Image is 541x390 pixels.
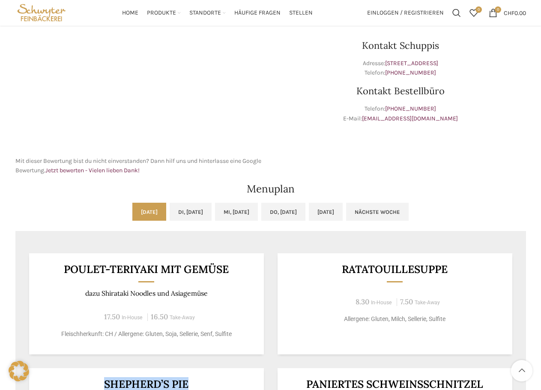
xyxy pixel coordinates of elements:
[72,4,362,21] div: Main navigation
[122,9,138,17] span: Home
[122,315,143,321] span: In-House
[151,312,168,321] span: 16.50
[45,167,140,174] a: Jetzt bewerten - Vielen lieben Dank!
[215,203,258,221] a: Mi, [DATE]
[132,203,166,221] a: [DATE]
[15,9,68,16] a: Site logo
[39,264,253,275] h3: Poulet-Teriyaki mit Gemüse
[39,289,253,297] p: dazu Shirataki Noodles und Asiagemüse
[104,312,120,321] span: 17.50
[147,9,176,17] span: Produkte
[170,203,212,221] a: Di, [DATE]
[288,379,502,390] h3: Paniertes Schweinsschnitzel
[385,105,436,112] a: [PHONE_NUMBER]
[122,4,138,21] a: Home
[170,315,195,321] span: Take-Away
[484,4,530,21] a: 0 CHF0.00
[511,360,532,381] a: Scroll to top button
[346,203,409,221] a: Nächste Woche
[39,330,253,339] p: Fleischherkunft: CH / Allergene: Gluten, Soja, Sellerie, Senf, Sulfite
[275,41,526,50] h3: Kontakt Schuppis
[495,6,501,13] span: 0
[385,60,438,67] a: [STREET_ADDRESS]
[275,104,526,123] p: Telefon: E-Mail:
[400,297,413,306] span: 7.50
[261,203,305,221] a: Do, [DATE]
[465,4,482,21] a: 0
[39,379,253,390] h3: Shepherd’s Pie
[385,69,436,76] a: [PHONE_NUMBER]
[289,4,313,21] a: Stellen
[356,297,369,306] span: 8.30
[475,6,482,13] span: 0
[367,10,444,16] span: Einloggen / Registrieren
[15,156,266,176] p: Mit dieser Bewertung bist du nicht einverstanden? Dann hilf uns und hinterlasse eine Google Bewer...
[275,59,526,78] p: Adresse: Telefon:
[363,4,448,21] a: Einloggen / Registrieren
[189,9,221,17] span: Standorte
[362,115,458,122] a: [EMAIL_ADDRESS][DOMAIN_NAME]
[15,19,266,148] iframe: schwyter schuppis
[288,264,502,275] h3: Ratatouillesuppe
[415,300,440,306] span: Take-Away
[465,4,482,21] div: Meine Wunschliste
[309,203,343,221] a: [DATE]
[189,4,226,21] a: Standorte
[275,86,526,96] h3: Kontakt Bestellbüro
[288,315,502,324] p: Allergene: Gluten, Milch, Sellerie, Sulfite
[504,9,526,16] bdi: 0.00
[147,4,181,21] a: Produkte
[504,9,514,16] span: CHF
[371,300,392,306] span: In-House
[448,4,465,21] a: Suchen
[234,9,281,17] span: Häufige Fragen
[15,184,526,194] h2: Menuplan
[234,4,281,21] a: Häufige Fragen
[289,9,313,17] span: Stellen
